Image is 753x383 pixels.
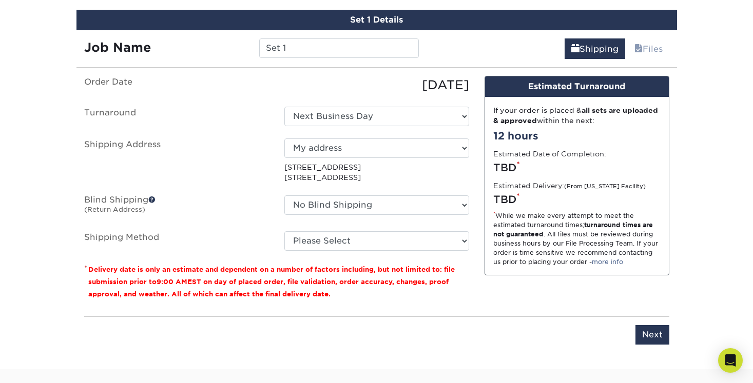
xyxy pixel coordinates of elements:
[493,160,661,175] div: TBD
[485,76,669,97] div: Estimated Turnaround
[571,44,580,54] span: shipping
[88,266,455,298] small: Delivery date is only an estimate and dependent on a number of factors including, but not limited...
[493,192,661,207] div: TBD
[284,162,469,183] p: [STREET_ADDRESS] [STREET_ADDRESS]
[277,76,477,94] div: [DATE]
[84,206,145,213] small: (Return Address)
[84,40,151,55] strong: Job Name
[565,38,625,59] a: Shipping
[718,348,743,373] div: Open Intercom Messenger
[592,258,623,266] a: more info
[634,44,643,54] span: files
[493,105,661,126] div: If your order is placed & within the next:
[3,352,87,379] iframe: Google Customer Reviews
[628,38,669,59] a: Files
[76,138,277,183] label: Shipping Address
[493,180,646,191] label: Estimated Delivery:
[157,278,187,286] span: 9:00 AM
[493,211,661,267] div: While we make every attempt to meet the estimated turnaround times; . All files must be reviewed ...
[493,221,653,238] strong: turnaround times are not guaranteed
[76,107,277,126] label: Turnaround
[493,128,661,144] div: 12 hours
[76,195,277,219] label: Blind Shipping
[635,325,669,345] input: Next
[259,38,419,58] input: Enter a job name
[76,231,277,251] label: Shipping Method
[76,76,277,94] label: Order Date
[564,183,646,190] small: (From [US_STATE] Facility)
[493,149,606,159] label: Estimated Date of Completion:
[76,10,677,30] div: Set 1 Details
